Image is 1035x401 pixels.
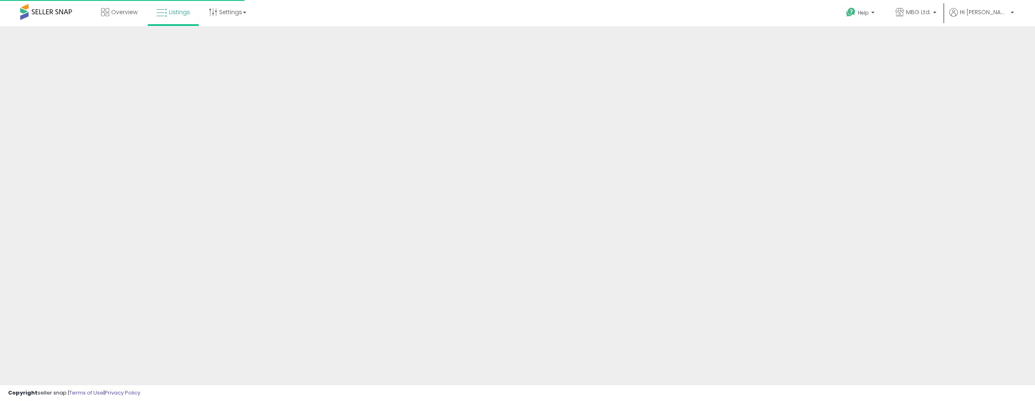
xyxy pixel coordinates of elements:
a: Help [840,1,883,26]
span: Help [858,9,869,16]
span: Hi [PERSON_NAME] [960,8,1008,16]
span: Listings [169,8,190,16]
span: MBG Ltd. [906,8,931,16]
span: Overview [111,8,137,16]
i: Get Help [846,7,856,17]
a: Hi [PERSON_NAME] [949,8,1014,26]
